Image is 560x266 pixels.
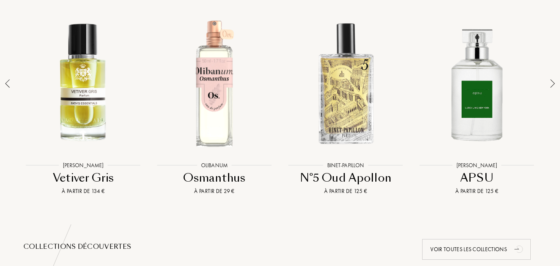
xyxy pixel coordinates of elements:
div: Vetiver Gris [20,170,147,186]
div: [PERSON_NAME] [59,161,108,169]
div: À partir de 134 € [20,187,147,195]
div: À partir de 125 € [413,187,540,195]
a: Vetiver Gris Jacques Fath[PERSON_NAME]Vetiver GrisÀ partir de 134 € [18,3,149,195]
a: APSU Ulrich Lang[PERSON_NAME]APSUÀ partir de 125 € [411,3,542,195]
a: Osmanthus OlibanumOlibanumOsmanthusÀ partir de 29 € [149,3,280,195]
div: Binet-Papillon [323,161,368,169]
img: arrow_thin.png [550,79,555,88]
div: Olibanum [197,161,232,169]
div: [PERSON_NAME] [453,161,501,169]
div: animation [512,241,527,257]
div: À partir de 29 € [151,187,278,195]
a: Voir toutes les collectionsanimation [416,239,537,260]
div: Collections découvertes [23,242,537,252]
div: N°5 Oud Apollon [282,170,409,186]
div: Osmanthus [151,170,278,186]
div: À partir de 125 € [282,187,409,195]
img: arrow_thin_left.png [5,79,10,88]
div: APSU [413,170,540,186]
a: N°5 Oud Apollon Binet-PapillonBinet-PapillonN°5 Oud ApollonÀ partir de 125 € [280,3,411,195]
div: Voir toutes les collections [422,239,531,260]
